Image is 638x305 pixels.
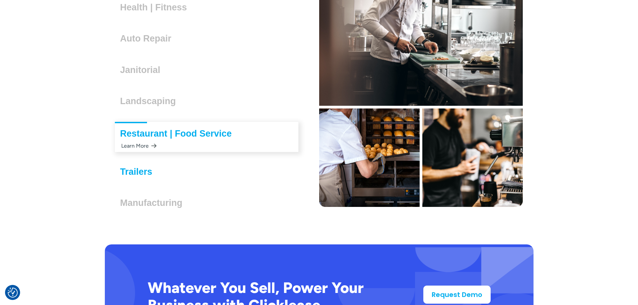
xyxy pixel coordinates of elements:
[423,286,491,304] a: Request Demo
[120,198,188,208] h3: Manufacturing
[120,2,193,12] h3: Health | Fitness
[120,167,158,177] h3: Trailers
[8,288,18,298] button: Consent Preferences
[8,288,18,298] img: Revisit consent button
[120,139,157,152] div: Learn More
[120,96,182,106] h3: Landscaping
[120,129,237,139] h3: Restaurant | Food Service
[120,33,177,44] h3: Auto Repair
[120,65,166,75] h3: Janitorial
